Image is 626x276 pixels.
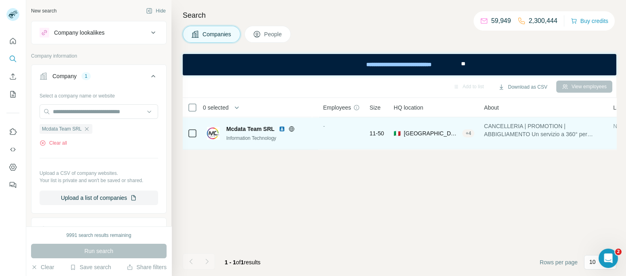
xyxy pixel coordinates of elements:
[183,10,616,21] h4: Search
[40,191,158,205] button: Upload a list of companies
[6,34,19,48] button: Quick start
[40,177,158,184] p: Your list is private and won't be saved or shared.
[241,259,244,266] span: 1
[207,127,220,140] img: Logo of Mcdata Team SRL
[6,87,19,102] button: My lists
[52,225,73,233] div: Industry
[225,259,236,266] span: 1 - 1
[52,72,77,80] div: Company
[613,104,625,112] span: Lists
[491,16,511,26] p: 59,949
[202,30,232,38] span: Companies
[484,122,603,138] span: CANCELLERIA | PROMOTION | ABBIGLIAMENTO Un servizio a 360° per soddisfare le esigenze di aziende ...
[323,104,351,112] span: Employees
[540,258,578,266] span: Rows per page
[31,263,54,271] button: Clear
[203,104,229,112] span: 0 selected
[404,129,459,137] span: [GEOGRAPHIC_DATA], [GEOGRAPHIC_DATA], [GEOGRAPHIC_DATA]
[599,249,618,268] iframe: Intercom live chat
[226,135,313,142] div: Information Technology
[323,123,325,129] span: -
[394,129,401,137] span: 🇮🇹
[70,263,111,271] button: Save search
[40,170,158,177] p: Upload a CSV of company websites.
[529,16,557,26] p: 2,300,444
[81,73,91,80] div: 1
[264,30,283,38] span: People
[6,69,19,84] button: Enrich CSV
[6,178,19,192] button: Feedback
[42,125,82,133] span: Mcdata Team SRL
[127,263,167,271] button: Share filters
[40,89,158,100] div: Select a company name or website
[589,258,596,266] p: 10
[6,142,19,157] button: Use Surfe API
[462,130,474,137] div: + 4
[369,129,384,137] span: 11-50
[225,259,261,266] span: results
[279,126,285,132] img: LinkedIn logo
[183,54,616,75] iframe: Banner
[6,160,19,174] button: Dashboard
[236,259,241,266] span: of
[54,29,104,37] div: Company lookalikes
[6,52,19,66] button: Search
[31,220,166,239] button: Industry
[484,104,499,112] span: About
[31,66,166,89] button: Company1
[6,125,19,139] button: Use Surfe on LinkedIn
[31,7,56,15] div: New search
[31,52,167,60] p: Company information
[615,249,622,255] span: 2
[67,232,131,239] div: 9991 search results remaining
[40,139,67,147] button: Clear all
[31,23,166,42] button: Company lookalikes
[394,104,423,112] span: HQ location
[492,81,553,93] button: Download as CSV
[369,104,380,112] span: Size
[140,5,171,17] button: Hide
[571,15,608,27] button: Buy credits
[226,125,275,133] span: Mcdata Team SRL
